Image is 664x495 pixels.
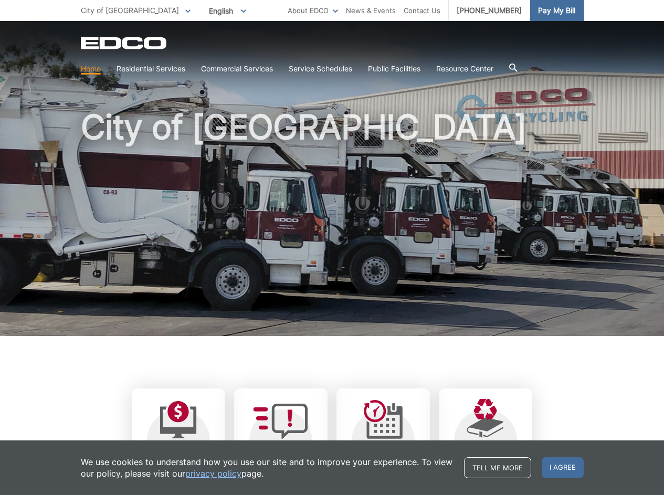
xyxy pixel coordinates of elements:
[346,5,396,16] a: News & Events
[289,63,352,75] a: Service Schedules
[81,37,168,49] a: EDCD logo. Return to the homepage.
[81,63,101,75] a: Home
[538,5,575,16] span: Pay My Bill
[201,2,254,19] span: English
[117,63,185,75] a: Residential Services
[81,110,584,341] h1: City of [GEOGRAPHIC_DATA]
[542,457,584,478] span: I agree
[368,63,420,75] a: Public Facilities
[288,5,338,16] a: About EDCO
[404,5,440,16] a: Contact Us
[81,6,179,15] span: City of [GEOGRAPHIC_DATA]
[81,456,454,479] p: We use cookies to understand how you use our site and to improve your experience. To view our pol...
[464,457,531,478] a: Tell me more
[201,63,273,75] a: Commercial Services
[436,63,493,75] a: Resource Center
[185,468,241,479] a: privacy policy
